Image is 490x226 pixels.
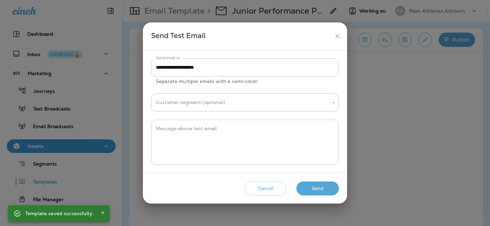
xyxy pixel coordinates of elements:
div: Template saved successfully. [25,207,93,220]
p: Separate multiple emails with a semi-colon [156,77,334,85]
button: Cancel [244,181,287,195]
label: Send email to [156,55,180,60]
button: Send [296,181,339,195]
div: Send Test Email [151,30,331,42]
button: close [331,30,344,42]
button: Open [330,100,337,106]
button: Close [99,209,107,217]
